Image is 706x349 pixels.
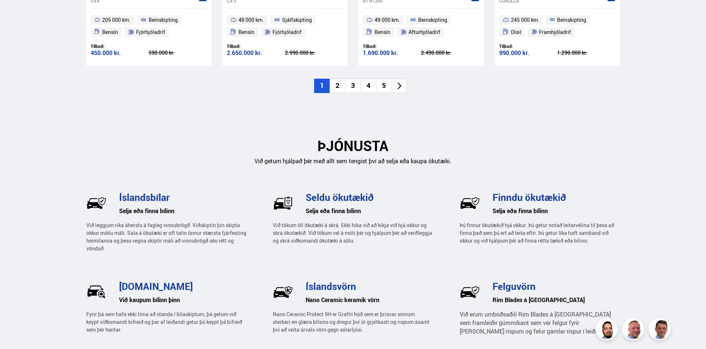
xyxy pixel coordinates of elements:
span: Bensín [239,28,254,37]
p: Nano Ceramic Protect 9H er Grafín húð sem er þrisvar sinnum sterkari en glæra bílsins og dregur þ... [273,310,433,333]
img: FbJEzSuNWCJXmdc-.webp [650,319,672,341]
h6: Selja eða finna bílinn [493,205,620,216]
p: Við getum hjálpað þér með allt sem tengist því að selja eða kaupa ökutæki. [86,157,620,165]
span: Afturhjóladrif [408,28,440,37]
h6: Nano Ceramic keramik vörn [306,294,433,305]
span: 48 000 km. [239,16,264,24]
img: BkM1h9GEeccOPUq4.svg [460,193,480,213]
h3: Finndu ökutækið [493,192,620,203]
h6: Við kaupum bílinn þinn [119,294,246,305]
button: Opna LiveChat spjallviðmót [6,3,28,25]
li: 3 [345,79,361,93]
span: Bensín [102,28,118,37]
div: 1.290.000 kr. [557,50,615,55]
span: Beinskipting [557,16,586,24]
img: wj-tEQaV63q7uWzm.svg [86,193,107,213]
div: 590.000 kr. [149,50,207,55]
p: Við leggjum ríka áherslu á fagleg vinnubrögð. Viðskiptin þín skipta okkur miklu máli. Sala á ökut... [86,221,246,252]
h6: Selja eða finna bílinn [119,205,246,216]
span: Fjórhjóladrif [272,28,302,37]
span: Bensín [375,28,390,37]
div: Tilboð: [499,44,557,49]
img: siFngHWaQ9KaOqBr.png [623,319,645,341]
img: U-P77hVsr2UxK2Mi.svg [273,193,293,213]
img: _UrlRxxciTm4sq1N.svg [86,282,107,302]
img: wj-tEQaV63q7uWzm.svg [460,282,480,302]
span: 49 000 km. [375,16,400,24]
li: 5 [376,79,392,93]
div: 2.650.000 kr. [227,50,285,56]
span: Framhjóladrif [539,28,571,37]
span: Dísil [511,28,521,37]
div: 2.990.000 kr. [285,50,343,55]
div: Tilboð: [227,44,285,49]
span: 245 000 km. [511,16,539,24]
h3: Íslandsbílar [119,192,246,203]
div: 450.000 kr. [91,50,149,56]
div: Tilboð: [363,44,421,49]
span: Beinskipting [418,16,447,24]
h2: ÞJÓNUSTA [86,137,620,154]
div: 1.690.000 kr. [363,50,421,56]
h3: Íslandsvörn [306,281,433,292]
span: 205 000 km. [102,16,131,24]
span: Sjálfskipting [282,16,312,24]
div: Tilboð: [91,44,149,49]
img: Pf5Ax2cCE_PAlAL1.svg [273,282,293,302]
li: 1 [314,79,330,93]
li: 4 [361,79,376,93]
img: nhp88E3Fdnt1Opn2.png [597,319,619,341]
h6: Selja eða finna bílinn [306,205,433,216]
h6: Rim Blades á [GEOGRAPHIC_DATA] [493,294,620,305]
h3: Seldu ökutækið [306,192,433,203]
div: 2.490.000 kr. [421,50,479,55]
span: Við erum umboðsaðili Rim Blades á [GEOGRAPHIC_DATA] sem framleiðir gúmmíkant sem ver felgur fyrir... [460,310,611,335]
span: Fjórhjóladrif [136,28,165,37]
p: Við tökum öll ökutæki á skrá. Ekki hika við að kíkja við hjá okkur og skrá ökutækið. Við tökum ve... [273,221,433,244]
span: Beinskipting [149,16,178,24]
h3: Felguvörn [493,281,620,292]
p: Þú finnur ökutækið hjá okkur. Þú getur notað leitarvélina til þess að finna það sem þú ert að lei... [460,221,620,244]
p: Fyrir þá sem hafa ekki tíma að standa í bílaskiptum, þá getum við keypt viðkomandi bifreið og þar... [86,310,246,333]
li: 2 [330,79,345,93]
h3: [DOMAIN_NAME] [119,281,246,292]
div: 990.000 kr. [499,50,557,56]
